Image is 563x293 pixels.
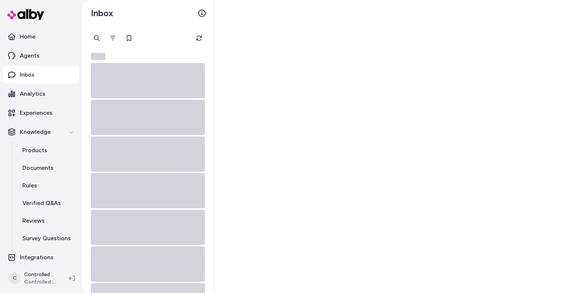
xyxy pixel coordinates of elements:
[9,272,21,284] span: C
[22,199,61,208] p: Verified Q&As
[3,66,79,84] a: Inbox
[3,28,79,45] a: Home
[91,8,113,19] h2: Inbox
[24,271,57,278] p: Controlled Chaos Shopify
[20,109,52,117] p: Experiences
[22,146,47,155] p: Products
[20,128,51,136] p: Knowledge
[15,230,79,247] a: Survey Questions
[20,89,45,98] p: Analytics
[106,31,120,45] button: Filter
[3,249,79,266] a: Integrations
[15,177,79,194] a: Rules
[15,159,79,177] a: Documents
[15,212,79,230] a: Reviews
[22,164,54,172] p: Documents
[7,9,44,20] img: alby Logo
[15,194,79,212] a: Verified Q&As
[20,32,36,41] p: Home
[22,234,71,243] p: Survey Questions
[3,85,79,103] a: Analytics
[22,216,45,225] p: Reviews
[20,70,34,79] p: Inbox
[20,253,54,262] p: Integrations
[3,104,79,122] a: Experiences
[3,47,79,65] a: Agents
[24,278,57,286] span: Controlled Chaos
[22,181,37,190] p: Rules
[192,31,206,45] button: Refresh
[20,51,40,60] p: Agents
[15,142,79,159] a: Products
[4,267,63,290] button: CControlled Chaos ShopifyControlled Chaos
[3,123,79,141] button: Knowledge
